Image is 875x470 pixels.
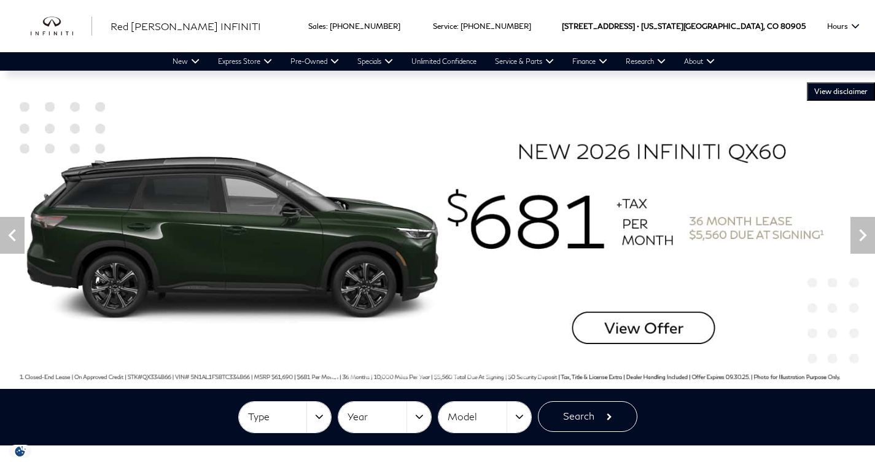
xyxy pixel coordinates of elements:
button: Type [239,402,332,433]
a: [STREET_ADDRESS] • [US_STATE][GEOGRAPHIC_DATA], CO 80905 [562,22,806,31]
section: Click to Open Cookie Consent Modal [6,445,34,458]
img: Opt-Out Icon [6,445,34,458]
div: Next [850,217,875,254]
a: Service & Parts [486,52,563,71]
span: Red [PERSON_NAME] INFINITI [111,20,261,32]
button: Year [338,402,431,433]
span: Go to slide 12 [518,366,530,378]
nav: Main Navigation [163,52,724,71]
a: New [163,52,209,71]
a: Specials [348,52,402,71]
a: Unlimited Confidence [402,52,486,71]
span: Go to slide 10 [483,366,496,378]
span: Go to slide 13 [535,366,547,378]
button: VIEW DISCLAIMER [807,82,875,101]
span: Sales [308,22,326,31]
span: : [457,22,459,31]
a: [PHONE_NUMBER] [461,22,531,31]
a: infiniti [31,17,92,36]
span: Go to slide 7 [432,366,444,378]
button: Model [438,402,531,433]
span: VIEW DISCLAIMER [814,87,868,96]
span: Model [448,407,507,427]
a: Express Store [209,52,281,71]
span: Go to slide 1 [329,366,341,378]
a: Finance [563,52,616,71]
span: Go to slide 8 [449,366,461,378]
span: Go to slide 4 [380,366,392,378]
button: Search [538,401,637,432]
a: Red [PERSON_NAME] INFINITI [111,19,261,34]
a: Research [616,52,675,71]
a: About [675,52,724,71]
span: Year [348,407,406,427]
a: [PHONE_NUMBER] [330,22,400,31]
span: Go to slide 3 [363,366,375,378]
span: : [326,22,328,31]
span: Go to slide 5 [397,366,410,378]
span: Go to slide 9 [466,366,478,378]
a: Pre-Owned [281,52,348,71]
img: INFINITI [31,17,92,36]
span: Go to slide 11 [500,366,513,378]
span: Service [433,22,457,31]
span: Go to slide 2 [346,366,358,378]
span: Type [248,407,307,427]
span: Go to slide 6 [414,366,427,378]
